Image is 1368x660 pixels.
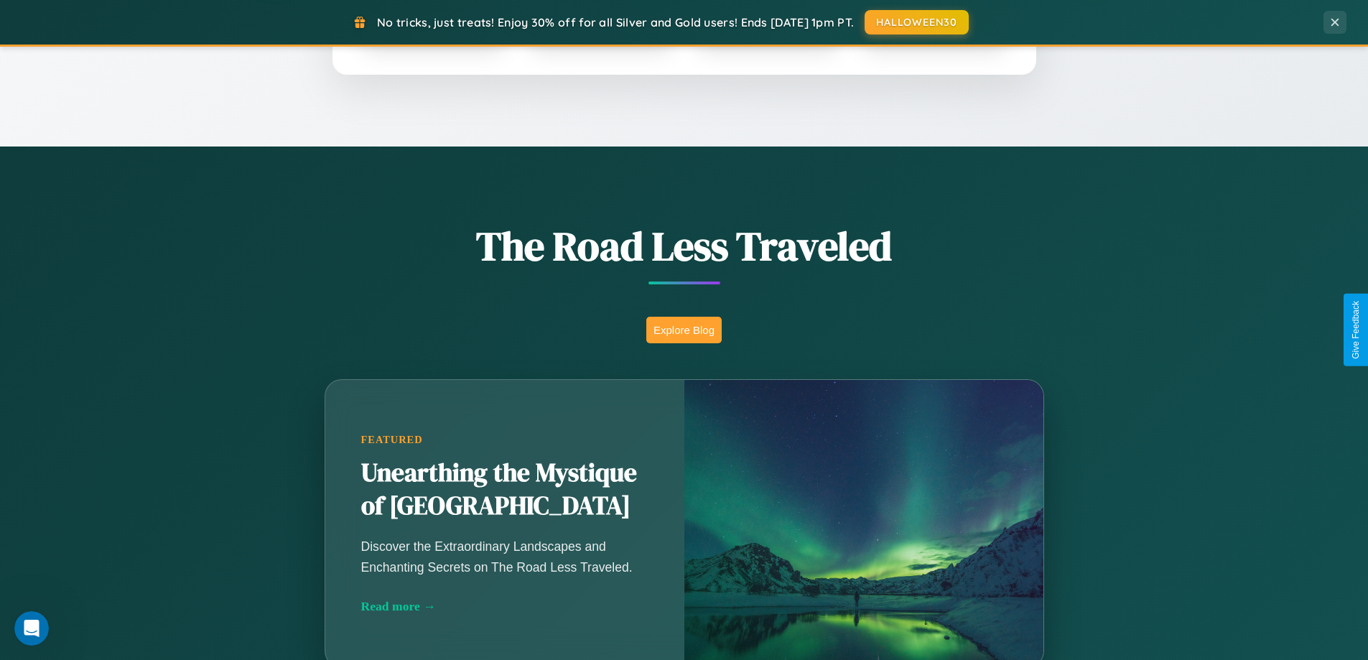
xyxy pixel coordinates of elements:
h2: Unearthing the Mystique of [GEOGRAPHIC_DATA] [361,457,648,523]
h1: The Road Less Traveled [253,218,1115,274]
span: No tricks, just treats! Enjoy 30% off for all Silver and Gold users! Ends [DATE] 1pm PT. [377,15,854,29]
p: Discover the Extraordinary Landscapes and Enchanting Secrets on The Road Less Traveled. [361,536,648,577]
button: Explore Blog [646,317,722,343]
div: Give Feedback [1351,301,1361,359]
iframe: Intercom live chat [14,611,49,646]
button: HALLOWEEN30 [865,10,969,34]
div: Read more → [361,599,648,614]
div: Featured [361,434,648,446]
